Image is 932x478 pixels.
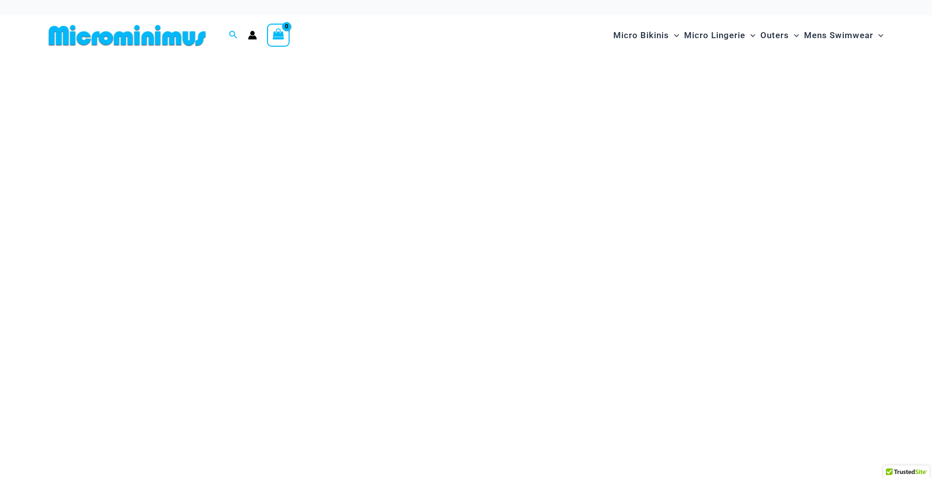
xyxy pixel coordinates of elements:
nav: Site Navigation [609,19,888,52]
a: Search icon link [229,29,238,42]
span: Menu Toggle [669,23,679,48]
a: Micro LingerieMenu ToggleMenu Toggle [682,20,758,51]
span: Menu Toggle [873,23,883,48]
span: Menu Toggle [789,23,799,48]
span: Micro Bikinis [613,23,669,48]
a: OutersMenu ToggleMenu Toggle [758,20,802,51]
img: MM SHOP LOGO FLAT [45,24,210,47]
a: Account icon link [248,31,257,40]
a: View Shopping Cart, empty [267,24,290,47]
a: Mens SwimwearMenu ToggleMenu Toggle [802,20,886,51]
span: Outers [760,23,789,48]
span: Mens Swimwear [804,23,873,48]
a: Micro BikinisMenu ToggleMenu Toggle [611,20,682,51]
span: Menu Toggle [745,23,755,48]
span: Micro Lingerie [684,23,745,48]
